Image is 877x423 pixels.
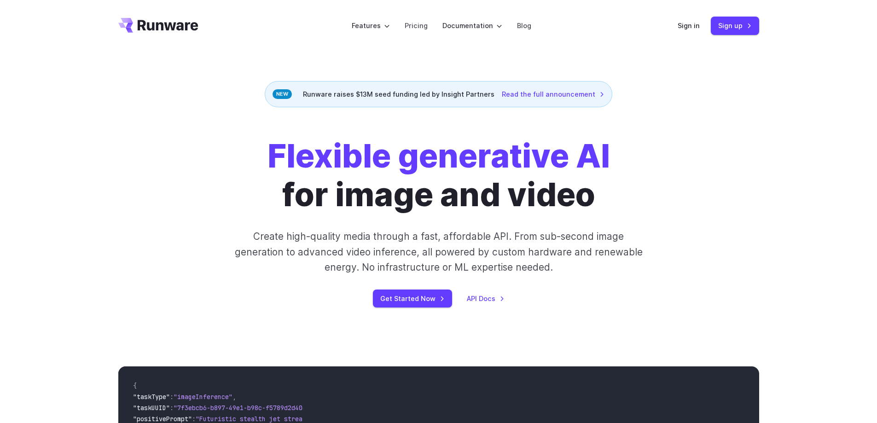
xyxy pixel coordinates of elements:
[405,20,428,31] a: Pricing
[170,393,174,401] span: :
[232,393,236,401] span: ,
[265,81,612,107] div: Runware raises $13M seed funding led by Insight Partners
[192,415,196,423] span: :
[133,415,192,423] span: "positivePrompt"
[711,17,759,35] a: Sign up
[170,404,174,412] span: :
[133,382,137,390] span: {
[174,393,232,401] span: "imageInference"
[133,393,170,401] span: "taskType"
[118,18,198,33] a: Go to /
[442,20,502,31] label: Documentation
[678,20,700,31] a: Sign in
[267,136,610,175] strong: Flexible generative AI
[174,404,314,412] span: "7f3ebcb6-b897-49e1-b98c-f5789d2d40d7"
[373,290,452,307] a: Get Started Now
[352,20,390,31] label: Features
[467,293,505,304] a: API Docs
[233,229,644,275] p: Create high-quality media through a fast, affordable API. From sub-second image generation to adv...
[517,20,531,31] a: Blog
[267,137,610,214] h1: for image and video
[133,404,170,412] span: "taskUUID"
[502,89,604,99] a: Read the full announcement
[196,415,531,423] span: "Futuristic stealth jet streaking through a neon-lit cityscape with glowing purple exhaust"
